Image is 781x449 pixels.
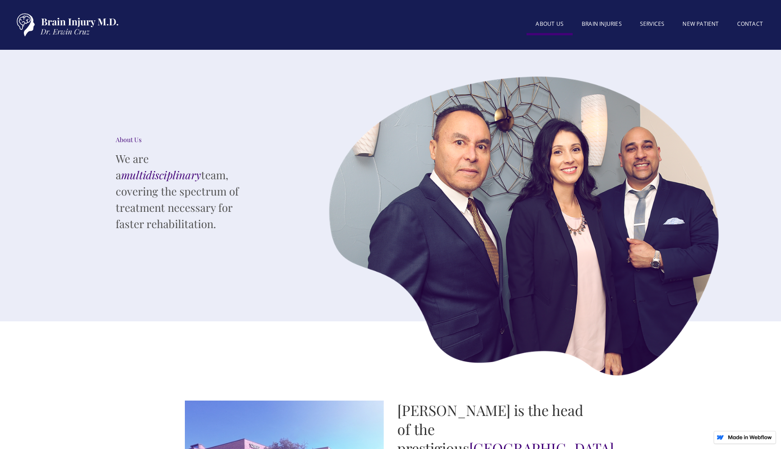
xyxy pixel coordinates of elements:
[673,15,728,33] a: New patient
[728,15,772,33] a: Contact
[728,435,772,439] img: Made in Webflow
[631,15,674,33] a: SERVICES
[116,150,251,232] p: We are a team, covering the spectrum of treatment necessary for faster rehabilitation.
[121,167,201,182] em: multidisciplinary
[9,9,122,41] a: home
[116,135,251,144] div: About Us
[573,15,631,33] a: BRAIN INJURIES
[527,15,573,35] a: About US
